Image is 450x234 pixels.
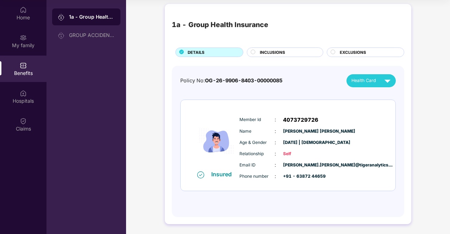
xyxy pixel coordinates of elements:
[283,162,318,169] span: [PERSON_NAME].[PERSON_NAME]@tigeranalytics....
[20,118,27,125] img: svg+xml;base64,PHN2ZyBpZD0iQ2xhaW0iIHhtbG5zPSJodHRwOi8vd3d3LnczLm9yZy8yMDAwL3N2ZyIgd2lkdGg9IjIwIi...
[283,116,318,124] span: 4073729726
[275,139,276,146] span: :
[275,127,276,135] span: :
[58,32,65,39] img: svg+xml;base64,PHN2ZyB3aWR0aD0iMjAiIGhlaWdodD0iMjAiIHZpZXdCb3g9IjAgMCAyMCAyMCIgZmlsbD0ibm9uZSIgeG...
[351,77,376,84] span: Health Card
[239,116,275,123] span: Member Id
[283,151,318,157] span: Self
[195,112,238,170] img: icon
[69,32,115,38] div: GROUP ACCIDENTAL INSURANCE
[20,34,27,41] img: svg+xml;base64,PHN2ZyB3aWR0aD0iMjAiIGhlaWdodD0iMjAiIHZpZXdCb3g9IjAgMCAyMCAyMCIgZmlsbD0ibm9uZSIgeG...
[283,173,318,180] span: +91 - 63872 44659
[239,128,275,135] span: Name
[211,171,236,178] div: Insured
[275,161,276,169] span: :
[346,74,396,87] button: Health Card
[239,151,275,157] span: Relationship
[58,14,65,21] img: svg+xml;base64,PHN2ZyB3aWR0aD0iMjAiIGhlaWdodD0iMjAiIHZpZXdCb3g9IjAgMCAyMCAyMCIgZmlsbD0ibm9uZSIgeG...
[205,77,282,83] span: OG-26-9906-8403-00000085
[239,162,275,169] span: Email ID
[381,75,394,87] img: svg+xml;base64,PHN2ZyB4bWxucz0iaHR0cDovL3d3dy53My5vcmcvMjAwMC9zdmciIHZpZXdCb3g9IjAgMCAyNCAyNCIgd2...
[20,90,27,97] img: svg+xml;base64,PHN2ZyBpZD0iSG9zcGl0YWxzIiB4bWxucz0iaHR0cDovL3d3dy53My5vcmcvMjAwMC9zdmciIHdpZHRoPS...
[260,49,285,56] span: INCLUSIONS
[275,150,276,158] span: :
[340,49,366,56] span: EXCLUSIONS
[20,6,27,13] img: svg+xml;base64,PHN2ZyBpZD0iSG9tZSIgeG1sbnM9Imh0dHA6Ly93d3cudzMub3JnLzIwMDAvc3ZnIiB3aWR0aD0iMjAiIG...
[239,173,275,180] span: Phone number
[283,128,318,135] span: [PERSON_NAME] [PERSON_NAME]
[20,62,27,69] img: svg+xml;base64,PHN2ZyBpZD0iQmVuZWZpdHMiIHhtbG5zPSJodHRwOi8vd3d3LnczLm9yZy8yMDAwL3N2ZyIgd2lkdGg9Ij...
[188,49,205,56] span: DETAILS
[275,116,276,124] span: :
[69,13,115,20] div: 1a - Group Health Insurance
[283,139,318,146] span: [DATE] | [DEMOGRAPHIC_DATA]
[275,172,276,180] span: :
[239,139,275,146] span: Age & Gender
[172,19,268,30] div: 1a - Group Health Insurance
[180,77,282,85] div: Policy No:
[197,171,204,178] img: svg+xml;base64,PHN2ZyB4bWxucz0iaHR0cDovL3d3dy53My5vcmcvMjAwMC9zdmciIHdpZHRoPSIxNiIgaGVpZ2h0PSIxNi...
